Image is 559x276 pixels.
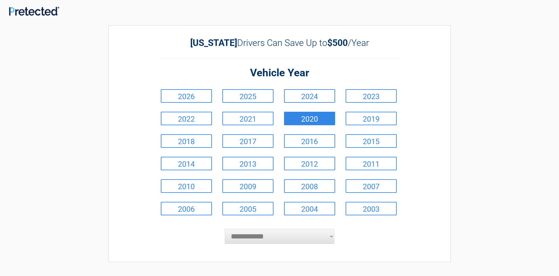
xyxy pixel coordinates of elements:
a: 2009 [222,179,273,193]
a: 2014 [161,157,212,170]
a: 2007 [346,179,397,193]
h2: Vehicle Year [159,66,400,80]
a: 2008 [284,179,335,193]
a: 2017 [222,134,273,148]
a: 2005 [222,202,273,215]
a: 2022 [161,112,212,125]
b: [US_STATE] [190,38,237,48]
a: 2018 [161,134,212,148]
a: 2012 [284,157,335,170]
a: 2026 [161,89,212,103]
a: 2019 [346,112,397,125]
a: 2024 [284,89,335,103]
a: 2020 [284,112,335,125]
a: 2016 [284,134,335,148]
a: 2021 [222,112,273,125]
a: 2004 [284,202,335,215]
a: 2023 [346,89,397,103]
a: 2011 [346,157,397,170]
a: 2015 [346,134,397,148]
a: 2006 [161,202,212,215]
a: 2003 [346,202,397,215]
a: 2010 [161,179,212,193]
b: $500 [327,38,348,48]
a: 2013 [222,157,273,170]
img: Main Logo [9,7,59,16]
h2: Drivers Can Save Up to /Year [159,38,400,48]
a: 2025 [222,89,273,103]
